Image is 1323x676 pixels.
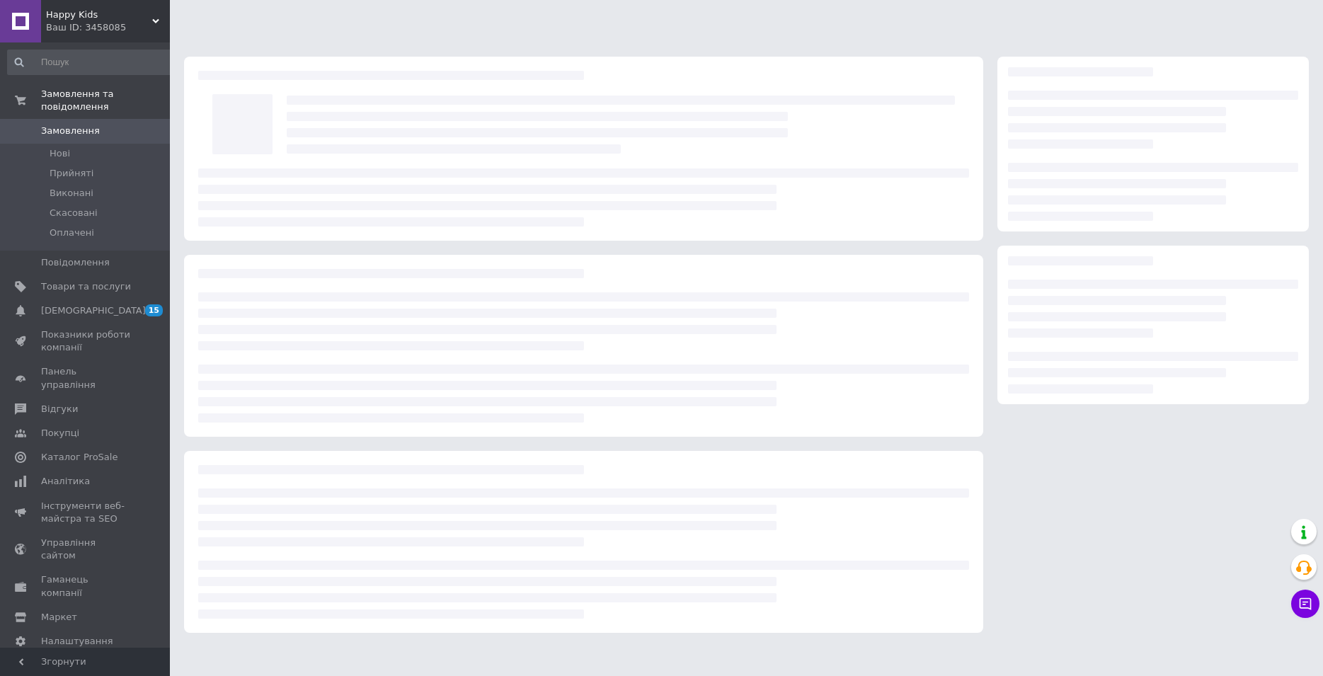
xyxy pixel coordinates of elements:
span: Гаманець компанії [41,573,131,599]
input: Пошук [7,50,175,75]
span: Повідомлення [41,256,110,269]
span: Управління сайтом [41,537,131,562]
span: Замовлення та повідомлення [41,88,170,113]
span: Аналітика [41,475,90,488]
span: Товари та послуги [41,280,131,293]
button: Чат з покупцем [1291,590,1319,618]
span: Виконані [50,187,93,200]
span: Нові [50,147,70,160]
span: Скасовані [50,207,98,219]
span: Каталог ProSale [41,451,118,464]
span: Прийняті [50,167,93,180]
span: Покупці [41,427,79,440]
span: Інструменти веб-майстра та SEO [41,500,131,525]
span: Маркет [41,611,77,624]
span: Відгуки [41,403,78,416]
span: Панель управління [41,365,131,391]
span: 15 [145,304,163,316]
span: Показники роботи компанії [41,328,131,354]
span: Налаштування [41,635,113,648]
span: Happy Kids [46,8,152,21]
span: Замовлення [41,125,100,137]
div: Ваш ID: 3458085 [46,21,170,34]
span: [DEMOGRAPHIC_DATA] [41,304,146,317]
span: Оплачені [50,227,94,239]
